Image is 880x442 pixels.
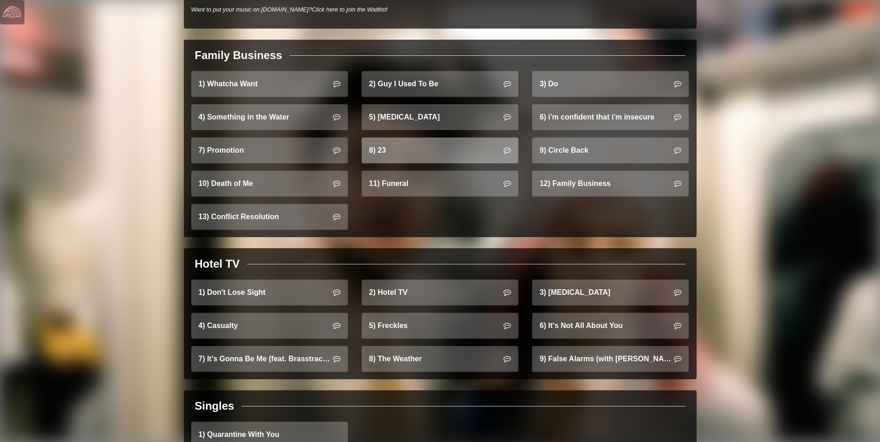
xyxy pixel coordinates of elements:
a: 9) False Alarms (with [PERSON_NAME]) [532,346,689,372]
a: 10) Death of Me [191,171,348,197]
a: 1) Don't Lose Sight [191,280,348,305]
a: 1) Whatcha Want [191,71,348,97]
a: 8) 23 [362,137,518,163]
a: 5) [MEDICAL_DATA] [362,104,518,130]
div: Family Business [195,47,282,64]
a: 13) Conflict Resolution [191,204,348,230]
a: Click here to join the Waitlist! [312,6,388,13]
a: 11) Funeral [362,171,518,197]
a: 3) [MEDICAL_DATA] [532,280,689,305]
div: Singles [195,398,234,414]
a: 12) Family Business [532,171,689,197]
img: logo-white-4c48a5e4bebecaebe01ca5a9d34031cfd3d4ef9ae749242e8c4bf12ef99f53e8.png [3,3,21,21]
a: 8) The Weather [362,346,518,372]
a: 2) Hotel TV [362,280,518,305]
a: 6) It's Not All About You [532,313,689,339]
a: 9) Circle Back [532,137,689,163]
a: 7) Promotion [191,137,348,163]
i: Want to put your music on [DOMAIN_NAME]? [191,6,388,13]
a: 3) Do [532,71,689,97]
a: 7) It's Gonna Be Me (feat. Brasstracks) [191,346,348,372]
a: 4) Something in the Water [191,104,348,130]
a: 6) i'm confident that i'm insecure [532,104,689,130]
a: 2) Guy I Used To Be [362,71,518,97]
a: 5) Freckles [362,313,518,339]
a: 4) Casualty [191,313,348,339]
div: Hotel TV [195,256,240,272]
